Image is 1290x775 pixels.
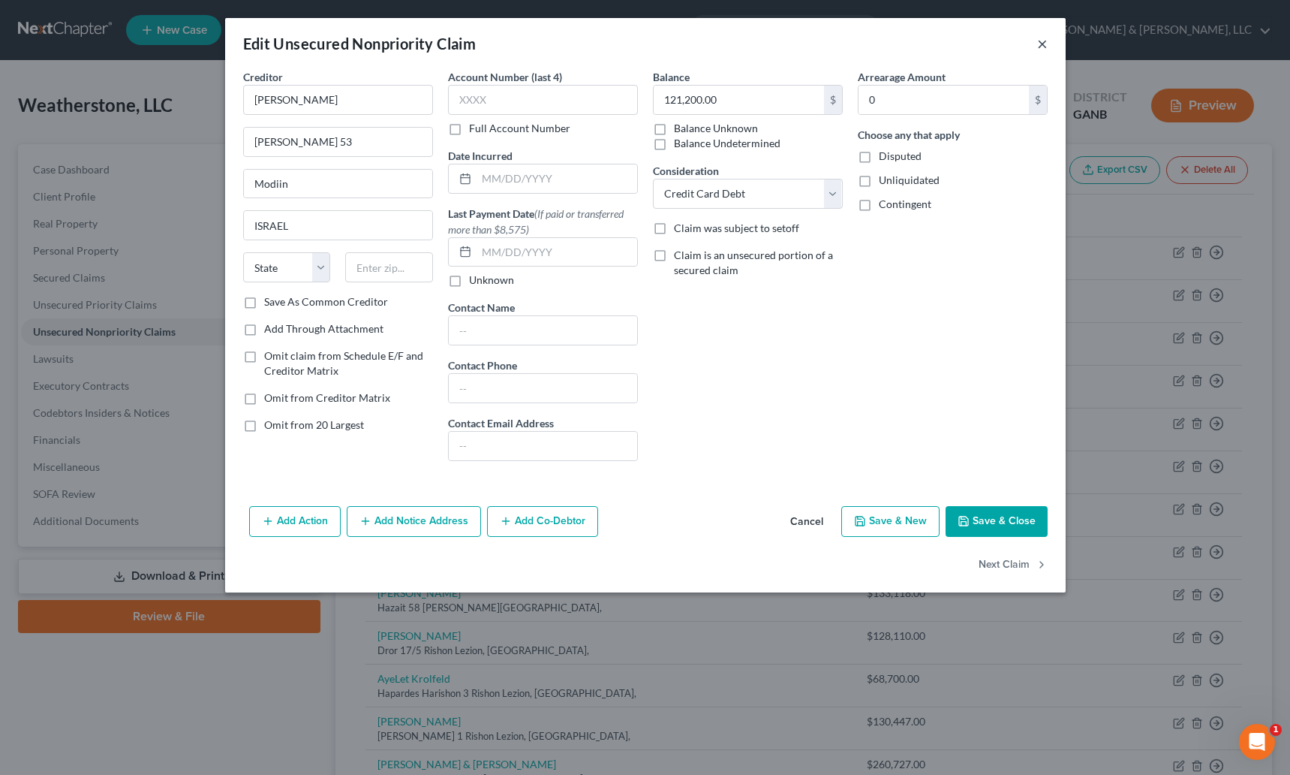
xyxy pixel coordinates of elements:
[946,506,1048,538] button: Save & Close
[778,508,835,538] button: Cancel
[841,506,940,538] button: Save & New
[264,391,390,404] span: Omit from Creditor Matrix
[249,506,341,538] button: Add Action
[264,321,383,336] label: Add Through Attachment
[469,273,514,288] label: Unknown
[448,300,515,315] label: Contact Name
[653,69,690,85] label: Balance
[858,86,1029,114] input: 0.00
[264,418,364,431] span: Omit from 20 Largest
[449,316,637,345] input: --
[264,294,388,309] label: Save As Common Creditor
[448,85,638,115] input: XXXX
[448,148,513,164] label: Date Incurred
[244,170,432,198] input: Apt, Suite, etc...
[264,349,423,377] span: Omit claim from Schedule E/F and Creditor Matrix
[244,128,432,156] input: Enter address...
[1270,724,1282,736] span: 1
[347,506,481,538] button: Add Notice Address
[448,207,624,236] span: (If paid or transferred more than $8,575)
[879,149,922,162] span: Disputed
[477,238,637,267] input: MM/DD/YYYY
[824,86,842,114] div: $
[653,163,719,179] label: Consideration
[1037,35,1048,53] button: ×
[979,549,1048,580] button: Next Claim
[487,506,598,538] button: Add Co-Debtor
[345,252,433,282] input: Enter zip...
[449,432,637,460] input: --
[858,69,946,85] label: Arrearage Amount
[654,86,824,114] input: 0.00
[448,357,517,373] label: Contact Phone
[244,211,432,240] input: Enter city...
[448,69,562,85] label: Account Number (last 4)
[477,164,637,193] input: MM/DD/YYYY
[858,127,960,143] label: Choose any that apply
[243,33,477,54] div: Edit Unsecured Nonpriority Claim
[1239,724,1275,760] iframe: Intercom live chat
[879,173,940,186] span: Unliquidated
[674,249,833,276] span: Claim is an unsecured portion of a secured claim
[243,85,433,115] input: Search creditor by name...
[674,222,799,234] span: Claim was subject to setoff
[448,206,638,237] label: Last Payment Date
[448,415,554,431] label: Contact Email Address
[449,374,637,403] input: --
[469,121,570,136] label: Full Account Number
[879,198,931,210] span: Contingent
[674,121,758,136] label: Balance Unknown
[1029,86,1047,114] div: $
[243,71,283,83] span: Creditor
[674,136,780,151] label: Balance Undetermined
